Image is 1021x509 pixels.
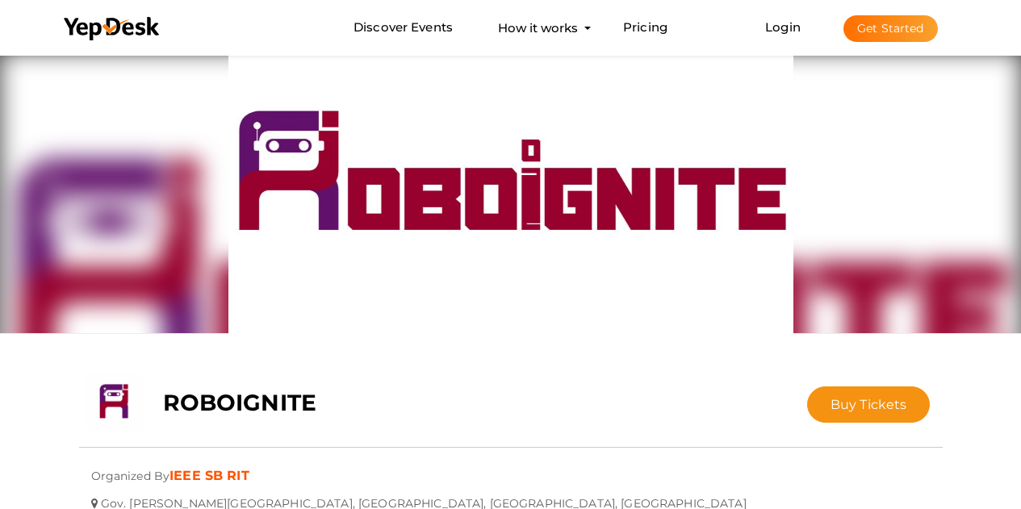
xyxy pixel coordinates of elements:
span: Buy Tickets [831,397,907,412]
a: Login [765,19,801,35]
img: A5443PDH_normal.png [228,52,793,334]
span: Organized By [91,457,170,483]
a: Discover Events [354,13,453,43]
a: IEEE SB RIT [169,468,249,483]
button: Buy Tickets [807,386,931,423]
button: How it works [493,13,583,43]
img: RSPMBPJE_small.png [86,374,143,431]
button: Get Started [843,15,938,42]
a: Pricing [623,13,667,43]
b: ROBOIGNITE [163,389,316,416]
